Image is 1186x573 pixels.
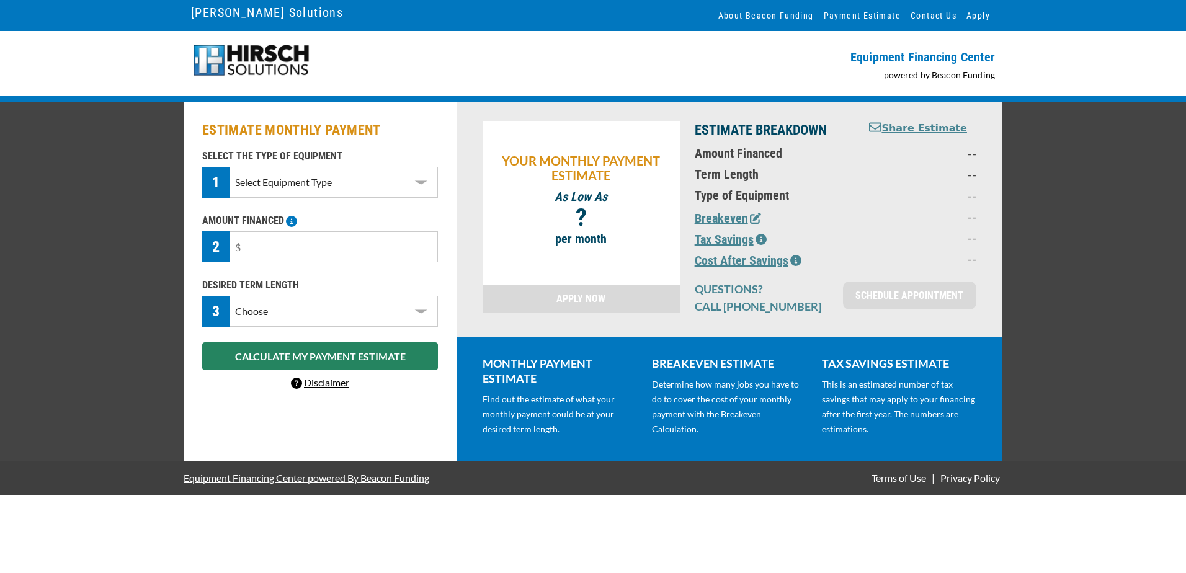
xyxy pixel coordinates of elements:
[291,376,349,388] a: Disclaimer
[695,209,761,228] button: Breakeven
[652,356,806,371] p: BREAKEVEN ESTIMATE
[932,472,935,484] span: |
[843,282,976,309] a: SCHEDULE APPOINTMENT
[191,43,311,78] img: Hirsch-logo-55px.png
[695,282,828,296] p: QUESTIONS?
[483,392,637,437] p: Find out the estimate of what your monthly payment could be at your desired term length.
[202,231,230,262] div: 2
[489,153,674,183] p: YOUR MONTHLY PAYMENT ESTIMATE
[695,299,828,314] p: CALL [PHONE_NUMBER]
[938,472,1002,484] a: Privacy Policy
[868,251,976,266] p: --
[884,69,996,80] a: powered by Beacon Funding
[202,342,438,370] button: CALCULATE MY PAYMENT ESTIMATE
[868,230,976,245] p: --
[822,356,976,371] p: TAX SAVINGS ESTIMATE
[202,121,438,140] h2: ESTIMATE MONTHLY PAYMENT
[202,213,438,228] p: AMOUNT FINANCED
[489,189,674,204] p: As Low As
[695,121,853,140] p: ESTIMATE BREAKDOWN
[489,231,674,246] p: per month
[868,209,976,224] p: --
[822,377,976,437] p: This is an estimated number of tax savings that may apply to your financing after the first year....
[230,231,438,262] input: $
[695,251,801,270] button: Cost After Savings
[868,188,976,203] p: --
[483,285,680,313] a: APPLY NOW
[202,296,230,327] div: 3
[202,167,230,198] div: 1
[695,167,853,182] p: Term Length
[869,121,967,136] button: Share Estimate
[868,167,976,182] p: --
[483,356,637,386] p: MONTHLY PAYMENT ESTIMATE
[695,146,853,161] p: Amount Financed
[868,146,976,161] p: --
[652,377,806,437] p: Determine how many jobs you have to do to cover the cost of your monthly payment with the Breakev...
[869,472,929,484] a: Terms of Use
[202,278,438,293] p: DESIRED TERM LENGTH
[695,188,853,203] p: Type of Equipment
[695,230,767,249] button: Tax Savings
[489,210,674,225] p: ?
[191,2,343,23] a: [PERSON_NAME] Solutions
[202,149,438,164] p: SELECT THE TYPE OF EQUIPMENT
[184,463,429,493] a: Equipment Financing Center powered By Beacon Funding
[600,50,995,64] p: Equipment Financing Center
